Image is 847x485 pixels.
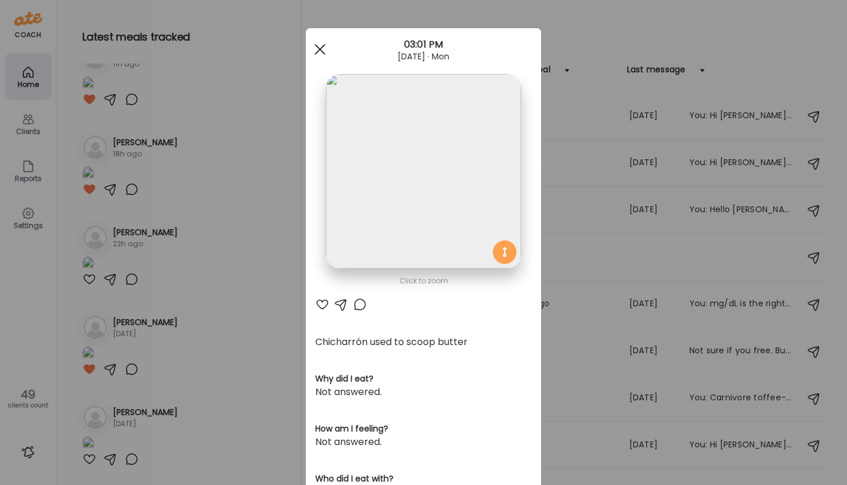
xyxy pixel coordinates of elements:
h3: Who did I eat with? [315,473,532,485]
h3: Why did I eat? [315,373,532,385]
div: 03:01 PM [306,38,541,52]
div: Not answered. [315,435,532,449]
img: images%2F6vBXwQ8Yo0VDqwSZMtn7hleOdjD2%2FVvmsxAVXXwciIseV9opX%2FXiBEzwrOm1m3b0WNMHPs_1080 [326,74,521,269]
div: Chicharrón used to scoop butter [315,335,532,349]
div: Not answered. [315,385,532,399]
div: Click to zoom [315,274,532,288]
div: [DATE] · Mon [306,52,541,61]
h3: How am I feeling? [315,423,532,435]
